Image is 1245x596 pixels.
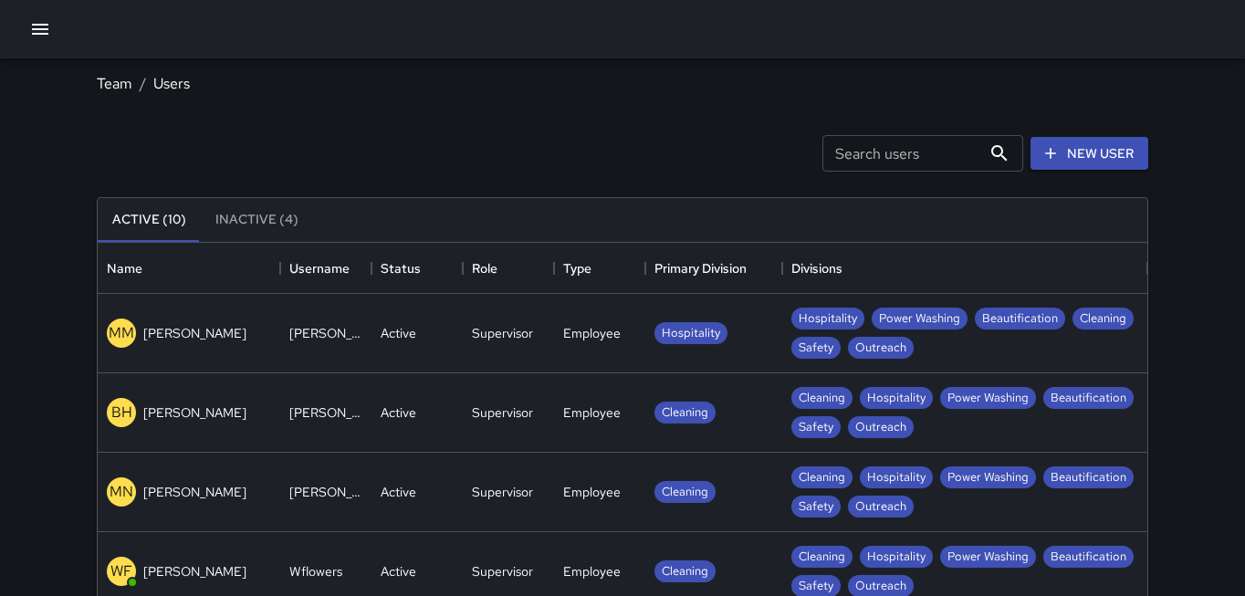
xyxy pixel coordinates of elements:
div: brandon [289,403,362,422]
span: Cleaning [791,390,853,407]
div: Active [381,403,416,422]
div: Status [381,243,421,294]
div: Name [107,243,142,294]
p: BH [111,402,132,423]
div: Supervisor [472,403,533,422]
span: Hospitality [654,325,727,342]
span: Safety [791,578,841,595]
span: Cleaning [1072,310,1134,328]
div: Supervisor [472,324,533,342]
div: Wflowers [289,562,342,580]
span: Cleaning [791,469,853,486]
div: Supervisor [472,562,533,580]
span: Cleaning [654,563,716,580]
span: Cleaning [654,404,716,422]
span: Beautification [975,310,1065,328]
button: Inactive (4) [201,198,313,242]
div: Employee [563,324,621,342]
span: Safety [791,419,841,436]
div: Role [472,243,497,294]
a: New User [1031,137,1148,171]
div: Active [381,483,416,501]
p: [PERSON_NAME] [143,324,246,342]
div: Status [371,243,463,294]
span: Cleaning [791,549,853,566]
span: Safety [791,340,841,357]
span: Safety [791,498,841,516]
div: Username [289,243,350,294]
span: Outreach [848,578,914,595]
div: Michael [289,483,362,501]
li: / [140,73,146,95]
div: Name [98,243,280,294]
span: Hospitality [791,310,864,328]
div: Employee [563,403,621,422]
p: MM [109,322,134,344]
p: [PERSON_NAME] [143,562,246,580]
div: Employee [563,483,621,501]
div: Role [463,243,554,294]
p: [PERSON_NAME] [143,403,246,422]
div: Type [554,243,645,294]
a: Team [97,74,132,93]
div: Username [280,243,371,294]
div: Active [381,562,416,580]
div: Melanie [289,324,362,342]
span: Power Washing [872,310,968,328]
span: Power Washing [940,390,1036,407]
span: Power Washing [940,469,1036,486]
div: Primary Division [645,243,782,294]
span: Outreach [848,498,914,516]
div: Supervisor [472,483,533,501]
span: Hospitality [860,390,933,407]
p: WF [110,560,132,582]
p: [PERSON_NAME] [143,483,246,501]
span: Beautification [1043,549,1134,566]
span: Beautification [1043,390,1134,407]
span: Hospitality [860,549,933,566]
div: Divisions [782,243,1147,294]
button: Active (10) [98,198,201,242]
span: Beautification [1043,469,1134,486]
p: MN [110,481,133,503]
div: Primary Division [654,243,747,294]
span: Outreach [848,340,914,357]
a: Users [153,74,190,93]
div: Active [381,324,416,342]
span: Cleaning [654,484,716,501]
div: Type [563,243,591,294]
span: Outreach [848,419,914,436]
span: Hospitality [860,469,933,486]
span: Power Washing [940,549,1036,566]
div: Employee [563,562,621,580]
div: Divisions [791,243,842,294]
